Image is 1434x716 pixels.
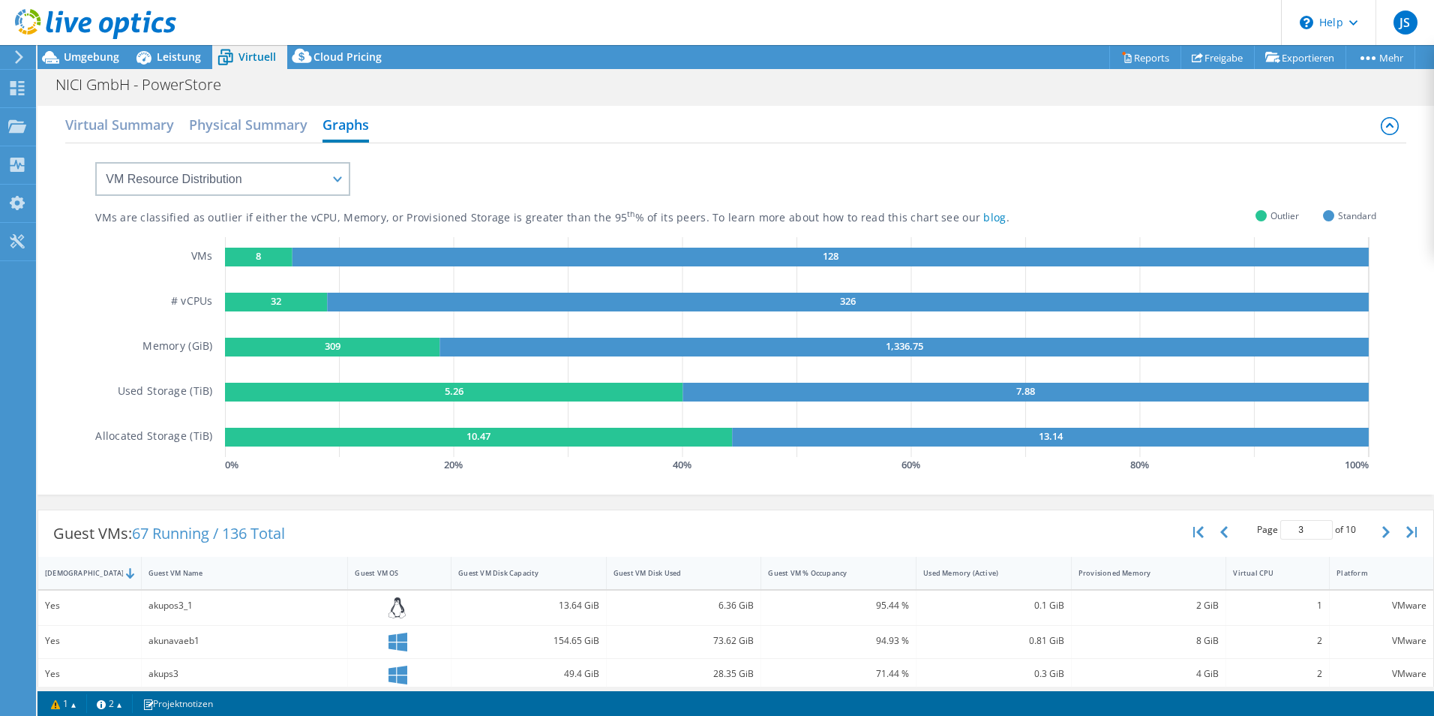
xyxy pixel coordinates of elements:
text: 80 % [1130,458,1149,471]
input: jump to page [1280,520,1333,540]
div: 2 [1233,666,1322,682]
span: Standard [1338,207,1376,224]
text: 13.14 [1038,429,1063,443]
h1: NICI GmbH - PowerStore [49,77,244,93]
text: 7.88 [1016,384,1035,398]
text: 1,336.75 [885,339,922,353]
div: 0.3 GiB [923,666,1064,682]
div: 49.4 GiB [458,666,599,682]
div: VMware [1336,597,1426,614]
div: Guest VM Disk Used [613,568,736,578]
div: 1 [1233,597,1322,614]
text: 8 [256,249,261,263]
span: JS [1393,11,1417,35]
span: Outlier [1270,207,1299,224]
h2: Physical Summary [189,110,307,140]
sup: th [627,209,635,219]
h5: Memory (GiB) [142,338,212,356]
text: 128 [823,249,838,263]
text: 10.47 [466,429,490,443]
h5: Allocated Storage (TiB) [95,428,212,447]
div: 71.44 % [768,666,909,682]
span: Virtuell [238,50,276,64]
h5: VMs [191,248,213,266]
span: Umgebung [64,50,119,64]
a: Exportieren [1254,46,1346,69]
h5: # vCPUs [171,293,213,311]
a: Projektnotizen [132,694,223,713]
div: 6.36 GiB [613,597,754,614]
h2: Virtual Summary [65,110,174,140]
div: Yes [45,597,134,614]
text: 326 [840,294,856,308]
div: 94.93 % [768,633,909,649]
div: Provisioned Memory [1078,568,1201,578]
a: 1 [40,694,87,713]
span: 67 Running / 136 Total [132,523,285,543]
div: Used Memory (Active) [923,568,1046,578]
div: 73.62 GiB [613,633,754,649]
div: Guest VM Name [148,568,323,578]
div: VMs are classified as outlier if either the vCPU, Memory, or Provisioned Storage is greater than ... [95,211,1084,225]
h5: Used Storage (TiB) [118,383,213,402]
div: 95.44 % [768,597,909,614]
span: Page of [1257,520,1356,540]
div: Virtual CPU [1233,568,1304,578]
div: 0.81 GiB [923,633,1064,649]
text: 309 [324,339,340,353]
h2: Graphs [322,110,369,143]
text: 60 % [901,458,920,471]
div: 2 GiB [1078,597,1219,614]
a: Reports [1109,46,1181,69]
text: 100 % [1345,458,1369,471]
div: 154.65 GiB [458,633,599,649]
text: 5.26 [444,384,463,398]
div: [DEMOGRAPHIC_DATA] [45,568,116,578]
a: Freigabe [1180,46,1255,69]
div: VMware [1336,666,1426,682]
div: Yes [45,666,134,682]
text: 0 % [225,458,238,471]
div: 28.35 GiB [613,666,754,682]
div: 4 GiB [1078,666,1219,682]
span: 10 [1345,523,1356,536]
svg: GaugeChartPercentageAxisTexta [225,457,1376,472]
text: 20 % [444,458,463,471]
div: 2 [1233,633,1322,649]
text: 32 [271,294,281,308]
div: VMware [1336,633,1426,649]
div: 8 GiB [1078,633,1219,649]
a: 2 [86,694,133,713]
div: Guest VMs: [38,510,300,557]
div: Guest VM OS [355,568,426,578]
text: 40 % [673,458,691,471]
div: akupos3_1 [148,597,341,614]
a: Mehr [1345,46,1415,69]
div: 13.64 GiB [458,597,599,614]
a: blog [983,210,1006,224]
div: Guest VM % Occupancy [768,568,891,578]
div: 0.1 GiB [923,597,1064,614]
svg: \n [1300,16,1313,29]
span: Leistung [157,50,201,64]
div: akups3 [148,666,341,682]
div: Platform [1336,568,1408,578]
div: akunavaeb1 [148,633,341,649]
div: Guest VM Disk Capacity [458,568,581,578]
span: Cloud Pricing [313,50,382,64]
div: Yes [45,633,134,649]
